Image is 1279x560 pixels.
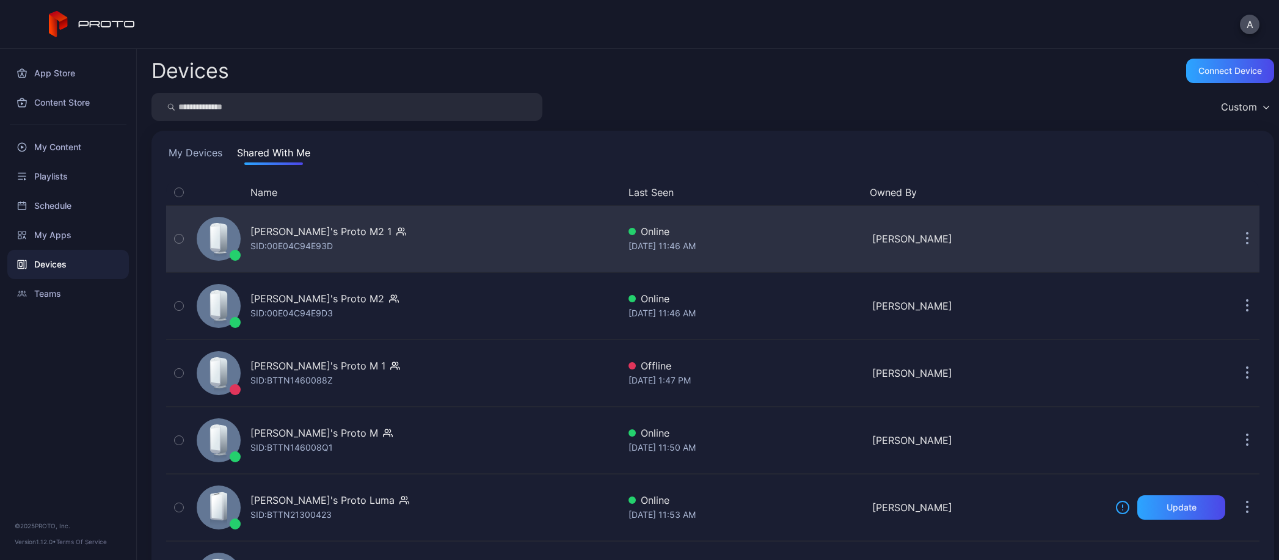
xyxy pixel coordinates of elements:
[629,358,862,373] div: Offline
[629,493,862,507] div: Online
[250,426,378,440] div: [PERSON_NAME]'s Proto M
[629,224,862,239] div: Online
[7,88,129,117] a: Content Store
[7,59,129,88] a: App Store
[56,538,107,545] a: Terms Of Service
[872,231,1106,246] div: [PERSON_NAME]
[629,306,862,321] div: [DATE] 11:46 AM
[15,521,122,531] div: © 2025 PROTO, Inc.
[870,185,1101,200] button: Owned By
[1186,59,1274,83] button: Connect device
[15,538,56,545] span: Version 1.12.0 •
[250,185,277,200] button: Name
[151,60,229,82] h2: Devices
[629,291,862,306] div: Online
[250,306,333,321] div: SID: 00E04C94E9D3
[7,220,129,250] a: My Apps
[250,373,333,388] div: SID: BTTN1460088Z
[250,291,384,306] div: [PERSON_NAME]'s Proto M2
[629,373,862,388] div: [DATE] 1:47 PM
[250,507,332,522] div: SID: BTTN21300423
[7,250,129,279] a: Devices
[235,145,313,165] button: Shared With Me
[1110,185,1220,200] div: Update Device
[872,366,1106,380] div: [PERSON_NAME]
[1240,15,1259,34] button: A
[7,162,129,191] a: Playlists
[872,299,1106,313] div: [PERSON_NAME]
[250,493,395,507] div: [PERSON_NAME]'s Proto Luma
[166,145,225,165] button: My Devices
[1198,66,1262,76] div: Connect device
[872,500,1106,515] div: [PERSON_NAME]
[250,440,333,455] div: SID: BTTN146008Q1
[7,133,129,162] a: My Content
[1137,495,1225,520] button: Update
[629,426,862,440] div: Online
[629,239,862,253] div: [DATE] 11:46 AM
[629,507,862,522] div: [DATE] 11:53 AM
[1235,185,1259,200] div: Options
[629,440,862,455] div: [DATE] 11:50 AM
[629,185,859,200] button: Last Seen
[7,191,129,220] a: Schedule
[250,358,385,373] div: [PERSON_NAME]'s Proto M 1
[1167,503,1197,512] div: Update
[1215,93,1274,121] button: Custom
[872,433,1106,448] div: [PERSON_NAME]
[1221,101,1257,113] div: Custom
[250,224,392,239] div: [PERSON_NAME]'s Proto M2 1
[250,239,333,253] div: SID: 00E04C94E93D
[7,279,129,308] a: Teams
